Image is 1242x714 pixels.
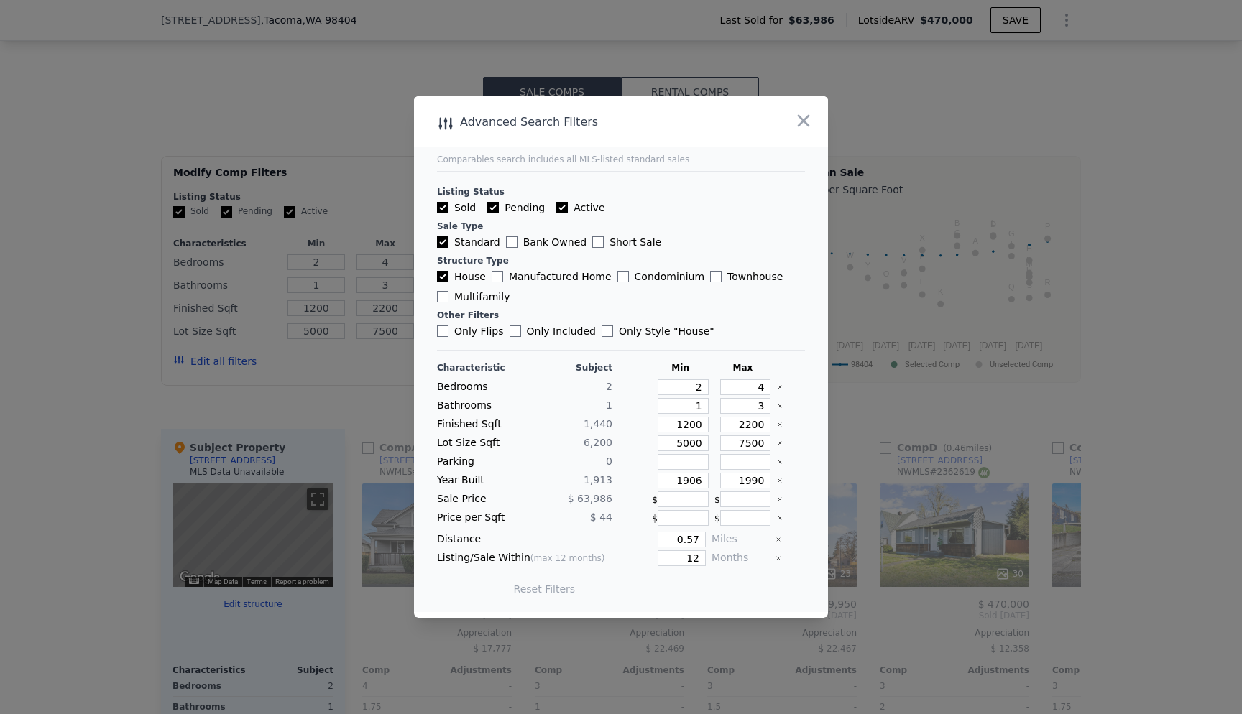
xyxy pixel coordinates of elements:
input: Pending [487,202,499,213]
input: Only Flips [437,325,448,337]
div: $ [714,491,771,507]
button: Clear [777,403,783,409]
input: Standard [437,236,448,248]
div: Subject [528,362,612,374]
label: Active [556,200,604,215]
div: Max [714,362,771,374]
div: Sale Type [437,221,805,232]
div: Finished Sqft [437,417,522,432]
input: House [437,271,448,282]
label: House [437,269,486,284]
span: $ 63,986 [568,493,612,504]
label: Multifamily [437,289,510,304]
label: Townhouse [710,269,783,284]
input: Sold [437,202,448,213]
span: 1,913 [584,474,612,486]
div: $ [652,491,709,507]
label: Only Flips [437,324,504,338]
input: Only Included [510,325,521,337]
div: Lot Size Sqft [437,435,522,451]
input: Active [556,202,568,213]
label: Only Style " House " [602,324,714,338]
button: Clear [777,459,783,465]
label: Only Included [510,324,596,338]
button: Clear [776,555,781,561]
input: Bank Owned [506,236,517,248]
div: Miles [712,532,770,547]
div: Listing Status [437,186,805,198]
div: Bathrooms [437,398,522,414]
div: Bedrooms [437,379,522,395]
div: Sale Price [437,491,522,507]
div: Listing/Sale Within [437,550,612,566]
button: Clear [777,422,783,427]
span: 6,200 [584,437,612,448]
button: Clear [777,478,783,483]
div: Advanced Search Filters [414,112,745,132]
input: Condominium [617,271,629,282]
input: Only Style "House" [602,325,613,337]
span: 0 [606,455,612,467]
span: 2 [606,381,612,392]
input: Multifamily [437,291,448,302]
button: Clear [777,515,783,521]
label: Pending [487,200,545,215]
div: Characteristic [437,362,522,374]
span: $ 44 [590,511,612,523]
div: Structure Type [437,255,805,266]
div: $ [714,510,771,526]
div: Parking [437,454,522,470]
input: Short Sale [592,236,604,248]
label: Short Sale [592,235,661,249]
label: Bank Owned [506,235,586,249]
label: Sold [437,200,476,215]
button: Clear [776,537,781,542]
div: Min [652,362,709,374]
button: Reset [514,582,576,596]
button: Clear [777,440,783,446]
button: Clear [777,496,783,502]
span: (max 12 months) [530,553,605,563]
div: Year Built [437,473,522,488]
label: Condominium [617,269,704,284]
div: Distance [437,532,612,547]
button: Clear [777,384,783,390]
span: 1,440 [584,418,612,430]
span: 1 [606,399,612,411]
div: Other Filters [437,310,805,321]
div: Price per Sqft [437,510,522,526]
input: Townhouse [710,271,722,282]
div: Comparables search includes all MLS-listed standard sales [437,154,805,165]
div: $ [652,510,709,526]
label: Manufactured Home [492,269,612,284]
div: Months [712,550,770,566]
label: Standard [437,235,500,249]
input: Manufactured Home [492,271,503,282]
